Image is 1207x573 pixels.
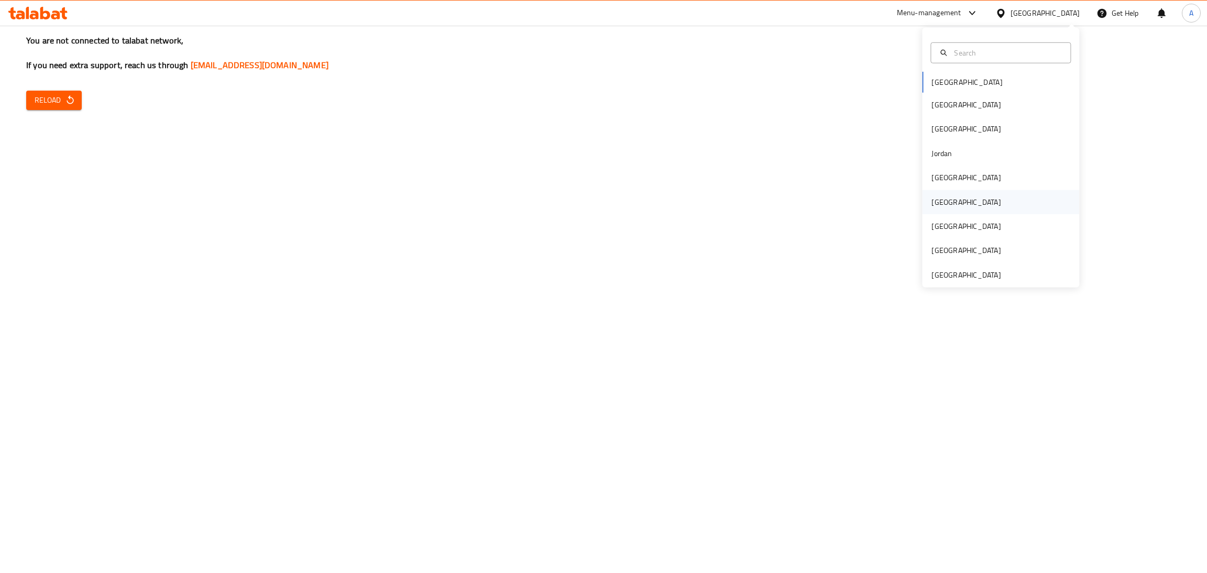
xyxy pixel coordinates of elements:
div: [GEOGRAPHIC_DATA] [931,99,1001,111]
div: [GEOGRAPHIC_DATA] [931,245,1001,256]
div: Menu-management [897,7,961,19]
div: [GEOGRAPHIC_DATA] [931,123,1001,135]
div: [GEOGRAPHIC_DATA] [931,172,1001,183]
div: [GEOGRAPHIC_DATA] [931,196,1001,207]
h3: You are not connected to talabat network, If you need extra support, reach us through [26,35,1181,71]
div: [GEOGRAPHIC_DATA] [931,221,1001,232]
span: Reload [35,94,73,107]
span: A [1189,7,1193,19]
div: [GEOGRAPHIC_DATA] [931,269,1001,281]
div: [GEOGRAPHIC_DATA] [1011,7,1080,19]
a: [EMAIL_ADDRESS][DOMAIN_NAME] [191,57,328,73]
input: Search [950,47,1064,59]
div: Jordan [931,148,952,159]
button: Reload [26,91,82,110]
